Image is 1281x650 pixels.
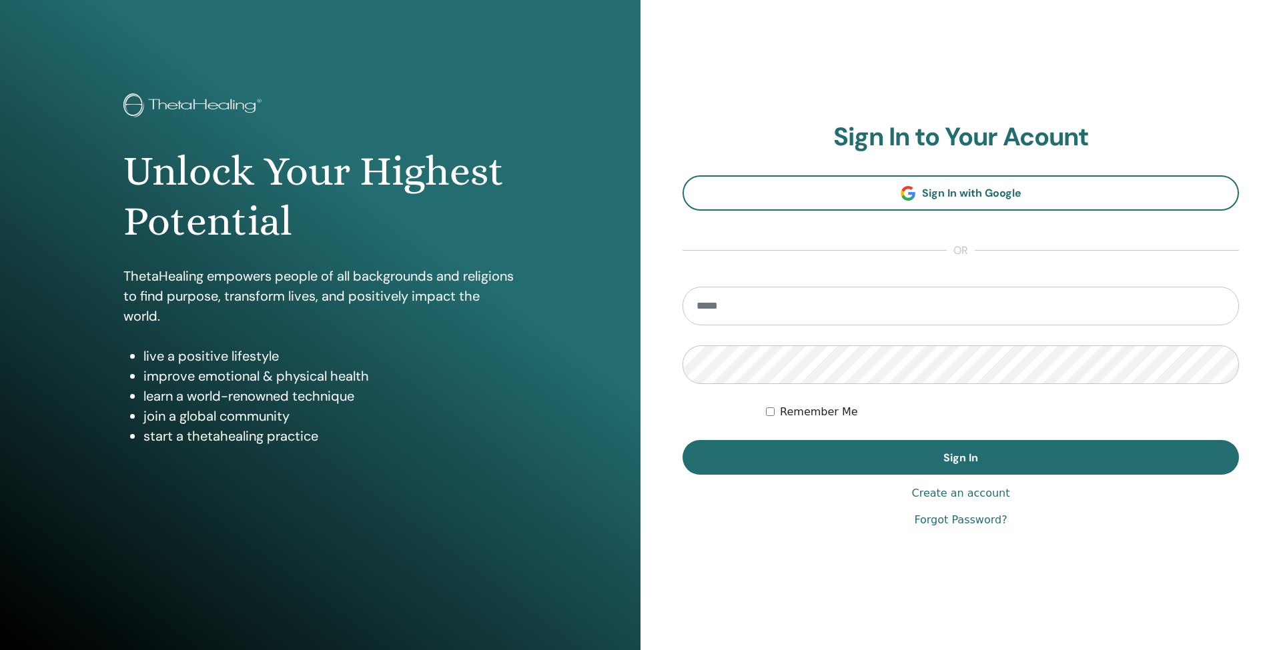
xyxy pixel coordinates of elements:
li: improve emotional & physical health [143,366,517,386]
li: live a positive lifestyle [143,346,517,366]
label: Remember Me [780,404,858,420]
a: Sign In with Google [683,175,1239,211]
span: Sign In [943,451,978,465]
li: start a thetahealing practice [143,426,517,446]
span: or [947,243,975,259]
button: Sign In [683,440,1239,475]
p: ThetaHealing empowers people of all backgrounds and religions to find purpose, transform lives, a... [123,266,517,326]
a: Forgot Password? [914,512,1007,528]
span: Sign In with Google [922,186,1021,200]
h2: Sign In to Your Acount [683,122,1239,153]
div: Keep me authenticated indefinitely or until I manually logout [766,404,1239,420]
li: join a global community [143,406,517,426]
li: learn a world-renowned technique [143,386,517,406]
a: Create an account [911,485,1009,501]
h1: Unlock Your Highest Potential [123,147,517,246]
